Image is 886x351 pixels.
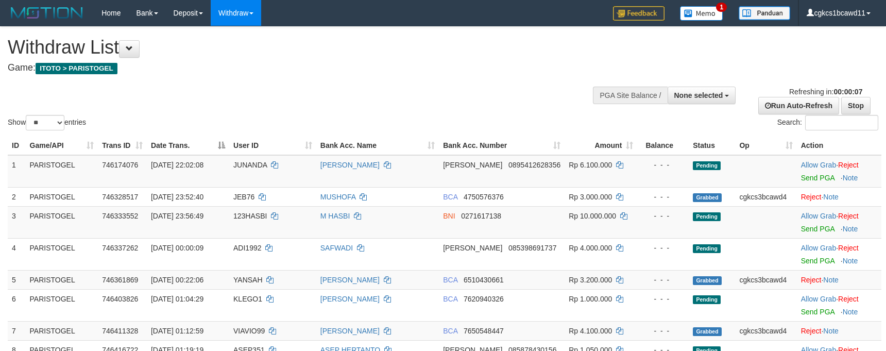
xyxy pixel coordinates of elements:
[841,97,871,114] a: Stop
[569,327,612,335] span: Rp 4.100.000
[797,321,881,340] td: ·
[102,212,138,220] span: 746333552
[26,238,98,270] td: PARISTOGEL
[569,244,612,252] span: Rp 4.000.000
[569,276,612,284] span: Rp 3.200.000
[320,193,355,201] a: MUSHOFA
[758,97,839,114] a: Run Auto-Refresh
[801,276,822,284] a: Reject
[569,295,612,303] span: Rp 1.000.000
[693,161,721,170] span: Pending
[151,193,203,201] span: [DATE] 23:52:40
[439,136,565,155] th: Bank Acc. Number: activate to sort column ascending
[8,238,26,270] td: 4
[838,212,859,220] a: Reject
[26,289,98,321] td: PARISTOGEL
[801,257,834,265] a: Send PGA
[443,193,457,201] span: BCA
[320,327,380,335] a: [PERSON_NAME]
[36,63,117,74] span: ITOTO > PARISTOGEL
[508,161,560,169] span: Copy 0895412628356 to clipboard
[843,308,858,316] a: Note
[102,295,138,303] span: 746403826
[443,276,457,284] span: BCA
[797,206,881,238] td: ·
[233,327,265,335] span: VIAVIO99
[838,295,859,303] a: Reject
[801,225,834,233] a: Send PGA
[668,87,736,104] button: None selected
[443,327,457,335] span: BCA
[797,136,881,155] th: Action
[147,136,229,155] th: Date Trans.: activate to sort column descending
[801,212,838,220] span: ·
[8,115,86,130] label: Show entries
[461,212,501,220] span: Copy 0271617138 to clipboard
[674,91,723,99] span: None selected
[801,212,836,220] a: Allow Grab
[641,211,685,221] div: - - -
[801,295,838,303] span: ·
[233,212,267,220] span: 123HASBI
[565,136,637,155] th: Amount: activate to sort column ascending
[320,161,380,169] a: [PERSON_NAME]
[801,174,834,182] a: Send PGA
[693,276,722,285] span: Grabbed
[8,270,26,289] td: 5
[229,136,316,155] th: User ID: activate to sort column ascending
[8,5,86,21] img: MOTION_logo.png
[689,136,735,155] th: Status
[593,87,667,104] div: PGA Site Balance /
[26,270,98,289] td: PARISTOGEL
[823,327,839,335] a: Note
[26,206,98,238] td: PARISTOGEL
[641,160,685,170] div: - - -
[680,6,723,21] img: Button%20Memo.svg
[801,327,822,335] a: Reject
[102,327,138,335] span: 746411328
[613,6,664,21] img: Feedback.jpg
[777,115,878,130] label: Search:
[797,238,881,270] td: ·
[693,244,721,253] span: Pending
[569,212,616,220] span: Rp 10.000.000
[797,270,881,289] td: ·
[789,88,862,96] span: Refreshing in:
[805,115,878,130] input: Search:
[641,326,685,336] div: - - -
[233,276,263,284] span: YANSAH
[98,136,147,155] th: Trans ID: activate to sort column ascending
[443,212,455,220] span: BNI
[569,193,612,201] span: Rp 3.000.000
[693,295,721,304] span: Pending
[801,308,834,316] a: Send PGA
[693,327,722,336] span: Grabbed
[151,244,203,252] span: [DATE] 00:00:09
[693,193,722,202] span: Grabbed
[320,295,380,303] a: [PERSON_NAME]
[151,327,203,335] span: [DATE] 01:12:59
[823,276,839,284] a: Note
[801,161,838,169] span: ·
[464,295,504,303] span: Copy 7620940326 to clipboard
[739,6,790,20] img: panduan.png
[102,244,138,252] span: 746337262
[843,257,858,265] a: Note
[569,161,612,169] span: Rp 6.100.000
[797,155,881,188] td: ·
[26,155,98,188] td: PARISTOGEL
[464,327,504,335] span: Copy 7650548447 to clipboard
[693,212,721,221] span: Pending
[320,244,353,252] a: SAFWADI
[316,136,439,155] th: Bank Acc. Name: activate to sort column ascending
[735,136,796,155] th: Op: activate to sort column ascending
[641,275,685,285] div: - - -
[797,289,881,321] td: ·
[801,244,836,252] a: Allow Grab
[843,225,858,233] a: Note
[735,270,796,289] td: cgkcs3bcawd4
[443,295,457,303] span: BCA
[151,161,203,169] span: [DATE] 22:02:08
[8,63,581,73] h4: Game:
[797,187,881,206] td: ·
